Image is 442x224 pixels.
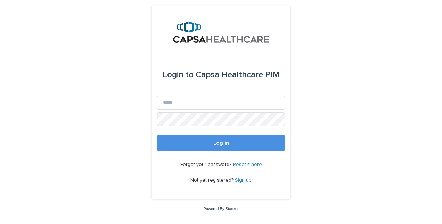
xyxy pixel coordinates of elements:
span: Forgot your password? [180,162,233,167]
span: Log in [213,140,229,146]
span: Login to [163,71,194,79]
a: Sign up [235,178,252,183]
img: B5p4sRfuTuC72oLToeu7 [173,22,269,43]
span: Not yet registered? [190,178,235,183]
div: Capsa Healthcare PIM [163,65,279,85]
a: Powered By Stacker [203,207,238,211]
a: Reset it here [233,162,262,167]
button: Log in [157,135,285,151]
